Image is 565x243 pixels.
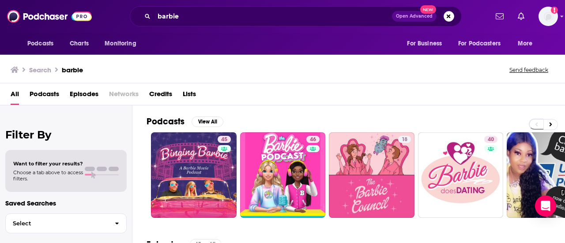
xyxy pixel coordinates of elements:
span: Select [6,221,108,226]
span: Choose a tab above to access filters. [13,169,83,182]
p: Saved Searches [5,199,127,207]
h2: Filter By [5,128,127,141]
svg: Add a profile image [551,7,558,14]
img: Podchaser - Follow, Share and Rate Podcasts [7,8,92,25]
button: Select [5,213,127,233]
a: Credits [149,87,172,105]
span: For Podcasters [458,37,501,50]
a: Show notifications dropdown [514,9,528,24]
a: 45 [151,132,237,218]
a: 40 [484,136,497,143]
button: open menu [98,35,147,52]
button: Open AdvancedNew [392,11,437,22]
img: User Profile [539,7,558,26]
input: Search podcasts, credits, & more... [154,9,392,23]
a: 18 [329,132,414,218]
span: For Business [407,37,442,50]
h3: Search [29,66,51,74]
button: open menu [512,35,544,52]
span: Open Advanced [396,14,433,19]
a: 40 [418,132,504,218]
span: Monitoring [105,37,136,50]
span: Podcasts [27,37,53,50]
a: 46 [306,136,320,143]
span: Networks [109,87,139,105]
div: Search podcasts, credits, & more... [130,6,462,26]
button: open menu [452,35,513,52]
span: New [420,5,436,14]
a: Episodes [70,87,98,105]
span: 45 [221,135,227,144]
button: open menu [21,35,65,52]
span: Want to filter your results? [13,161,83,167]
span: More [518,37,533,50]
span: Logged in as AtriaBooks [539,7,558,26]
div: Open Intercom Messenger [535,195,556,217]
button: View All [192,116,223,127]
span: 18 [402,135,407,144]
h3: barbie [62,66,83,74]
a: 46 [240,132,326,218]
a: Lists [183,87,196,105]
a: PodcastsView All [147,116,223,127]
button: Send feedback [507,66,551,74]
a: 18 [398,136,411,143]
a: Charts [64,35,94,52]
span: 40 [488,135,494,144]
a: 45 [218,136,231,143]
h2: Podcasts [147,116,185,127]
button: open menu [401,35,453,52]
a: Podcasts [30,87,59,105]
a: All [11,87,19,105]
span: 46 [310,135,316,144]
a: Show notifications dropdown [492,9,507,24]
button: Show profile menu [539,7,558,26]
span: Charts [70,37,89,50]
